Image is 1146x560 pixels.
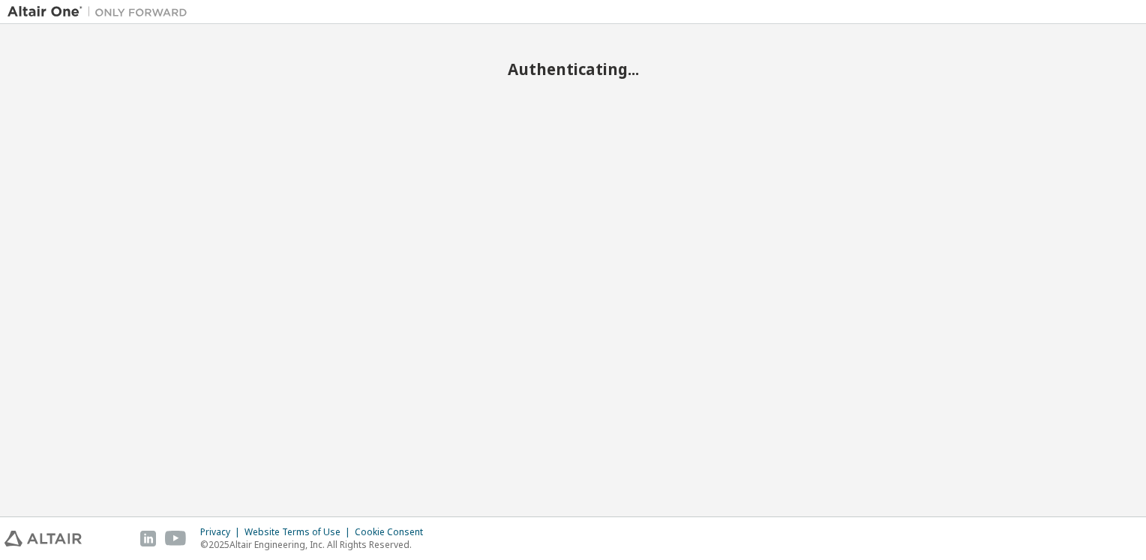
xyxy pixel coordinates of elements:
[244,526,355,538] div: Website Terms of Use
[140,531,156,546] img: linkedin.svg
[200,538,432,551] p: © 2025 Altair Engineering, Inc. All Rights Reserved.
[7,59,1138,79] h2: Authenticating...
[165,531,187,546] img: youtube.svg
[7,5,195,20] img: Altair One
[4,531,82,546] img: altair_logo.svg
[200,526,244,538] div: Privacy
[355,526,432,538] div: Cookie Consent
